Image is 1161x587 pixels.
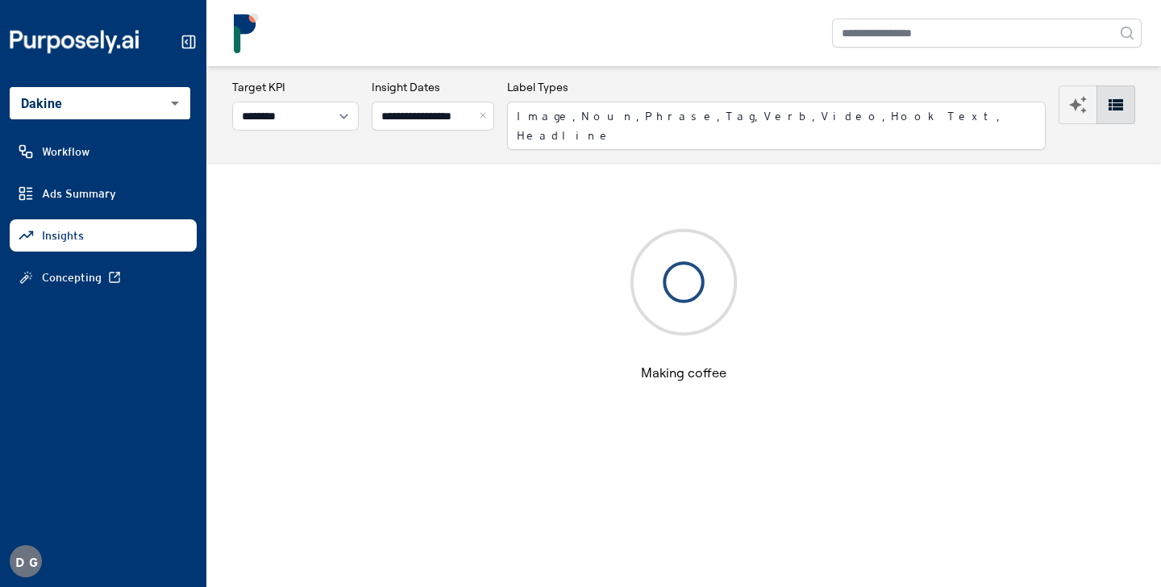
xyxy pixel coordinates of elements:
span: Insights [42,227,84,244]
span: Concepting [42,269,102,285]
div: Dakine [10,87,190,119]
a: Ads Summary [10,177,197,210]
span: Ads Summary [42,185,116,202]
a: Concepting [10,261,197,293]
button: Close [476,102,494,131]
button: Image, Noun, Phrase, Tag, Verb, Video, Hook Text, Headline [507,102,1046,150]
img: logo [226,13,266,53]
button: DG [10,545,42,577]
a: Insights [10,219,197,252]
div: D G [10,545,42,577]
h3: Insight Dates [372,79,493,95]
h3: Target KPI [232,79,359,95]
a: Workflow [10,135,197,168]
span: Workflow [42,144,89,160]
h3: Label Types [507,79,1046,95]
